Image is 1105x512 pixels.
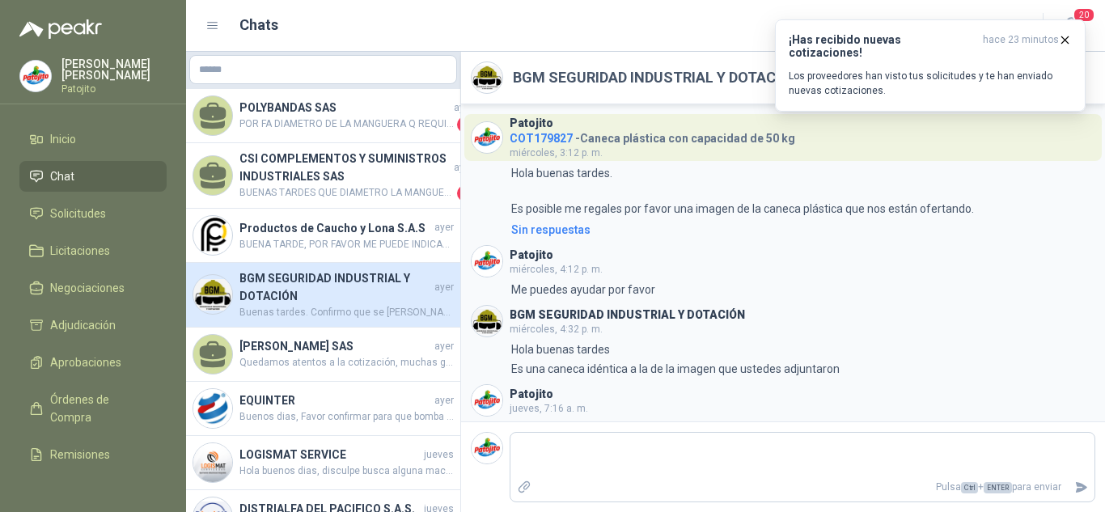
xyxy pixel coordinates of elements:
[186,436,460,490] a: Company LogoLOGISMAT SERVICEjuevesHola buenos dias, disculpe busca alguna maca en especifico
[186,328,460,382] a: [PERSON_NAME] SASayerQuedamos atentos a la cotización, muchas gracias
[19,161,167,192] a: Chat
[472,62,502,93] img: Company Logo
[239,391,431,409] h4: EQUINTER
[186,382,460,436] a: Company LogoEQUINTERayerBuenos dias, Favor confirmar para que bomba o equipos son estos repuestos...
[511,341,610,358] p: Hola buenas tardes
[510,390,553,399] h3: Patojito
[472,122,502,153] img: Company Logo
[789,33,976,59] h3: ¡Has recibido nuevas cotizaciones!
[1056,11,1086,40] button: 20
[186,209,460,263] a: Company LogoProductos de Caucho y Lona S.A.SayerBUENA TARDE, POR FAVOR ME PUEDE INDICAR EL DIAMET...
[434,339,454,354] span: ayer
[472,385,502,416] img: Company Logo
[50,205,106,222] span: Solicitudes
[510,264,603,275] span: miércoles, 4:12 p. m.
[50,279,125,297] span: Negociaciones
[239,355,454,370] span: Quedamos atentos a la cotización, muchas gracias
[457,116,473,133] span: 1
[50,316,116,334] span: Adjudicación
[239,99,451,116] h4: POLYBANDAS SAS
[511,164,974,218] p: Hola buenas tardes. Es posible me regales por favor una imagen de la caneca plástica que nos está...
[511,281,655,298] p: Me puedes ayudar por favor
[186,263,460,328] a: Company LogoBGM SEGURIDAD INDUSTRIAL Y DOTACIÓNayerBuenas tardes. Confirmo que se [PERSON_NAME] d...
[239,185,454,201] span: BUENAS TARDES QUE DIAMETRO LA MANGUERA
[510,147,603,159] span: miércoles, 3:12 p. m.
[19,19,102,39] img: Logo peakr
[19,310,167,341] a: Adjudicación
[239,150,451,185] h4: CSI COMPLEMENTOS Y SUMINISTROS INDUSTRIALES SAS
[472,246,502,277] img: Company Logo
[789,69,1072,98] p: Los proveedores han visto tus solicitudes y te han enviado nuevas cotizaciones.
[239,337,431,355] h4: [PERSON_NAME] SAS
[61,58,167,81] p: [PERSON_NAME] [PERSON_NAME]
[193,389,232,428] img: Company Logo
[193,275,232,314] img: Company Logo
[19,124,167,154] a: Inicio
[50,353,121,371] span: Aprobaciones
[961,482,978,493] span: Ctrl
[510,128,795,143] h4: - Caneca plástica con capacidad de 50 kg
[239,269,431,305] h4: BGM SEGURIDAD INDUSTRIAL Y DOTACIÓN
[508,221,1095,239] a: Sin respuestas
[239,116,454,133] span: POR FA DIAMETRO DE LA MANGUERA Q REQUIERE Y CUANTOS METROS NECESITA GRACIAS
[50,446,110,463] span: Remisiones
[434,393,454,408] span: ayer
[538,473,1069,501] p: Pulsa + para enviar
[510,324,603,335] span: miércoles, 4:32 p. m.
[454,160,473,176] span: ayer
[50,167,74,185] span: Chat
[775,19,1086,112] button: ¡Has recibido nuevas cotizaciones!hace 23 minutos Los proveedores han visto tus solicitudes y te ...
[186,89,460,143] a: POLYBANDAS SASayerPOR FA DIAMETRO DE LA MANGUERA Q REQUIERE Y CUANTOS METROS NECESITA GRACIAS1
[50,391,151,426] span: Órdenes de Compra
[1068,473,1094,501] button: Enviar
[510,119,553,128] h3: Patojito
[239,463,454,479] span: Hola buenos dias, disculpe busca alguna maca en especifico
[472,433,502,463] img: Company Logo
[193,216,232,255] img: Company Logo
[510,403,588,414] span: jueves, 7:16 a. m.
[510,251,553,260] h3: Patojito
[19,439,167,470] a: Remisiones
[19,384,167,433] a: Órdenes de Compra
[19,235,167,266] a: Licitaciones
[434,220,454,235] span: ayer
[50,242,110,260] span: Licitaciones
[193,443,232,482] img: Company Logo
[424,447,454,463] span: jueves
[19,198,167,229] a: Solicitudes
[186,143,460,209] a: CSI COMPLEMENTOS Y SUMINISTROS INDUSTRIALES SASayerBUENAS TARDES QUE DIAMETRO LA MANGUERA1
[239,237,454,252] span: BUENA TARDE, POR FAVOR ME PUEDE INDICAR EL DIAMETRO INTERNO DE LA MANGUERA PARA PROCEDER A COTIZA...
[984,482,1012,493] span: ENTER
[510,473,538,501] label: Adjuntar archivos
[61,84,167,94] p: Patojito
[983,33,1059,59] span: hace 23 minutos
[239,14,278,36] h1: Chats
[434,280,454,295] span: ayer
[511,420,549,438] p: Gracias
[510,132,573,145] span: COT179827
[510,311,745,319] h3: BGM SEGURIDAD INDUSTRIAL Y DOTACIÓN
[239,409,454,425] span: Buenos dias, Favor confirmar para que bomba o equipos son estos repuestos y la marca de la misma.
[511,221,591,239] div: Sin respuestas
[472,306,502,336] img: Company Logo
[19,347,167,378] a: Aprobaciones
[19,273,167,303] a: Negociaciones
[20,61,51,91] img: Company Logo
[457,185,473,201] span: 1
[511,360,840,378] p: Es una caneca idéntica a la de la imagen que ustedes adjuntaron
[513,66,801,89] h2: BGM SEGURIDAD INDUSTRIAL Y DOTACIÓN
[239,446,421,463] h4: LOGISMAT SERVICE
[239,219,431,237] h4: Productos de Caucho y Lona S.A.S
[239,305,454,320] span: Buenas tardes. Confirmo que se [PERSON_NAME] de compra 13640 para la compra de las canecas
[454,100,473,116] span: ayer
[50,130,76,148] span: Inicio
[1073,7,1095,23] span: 20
